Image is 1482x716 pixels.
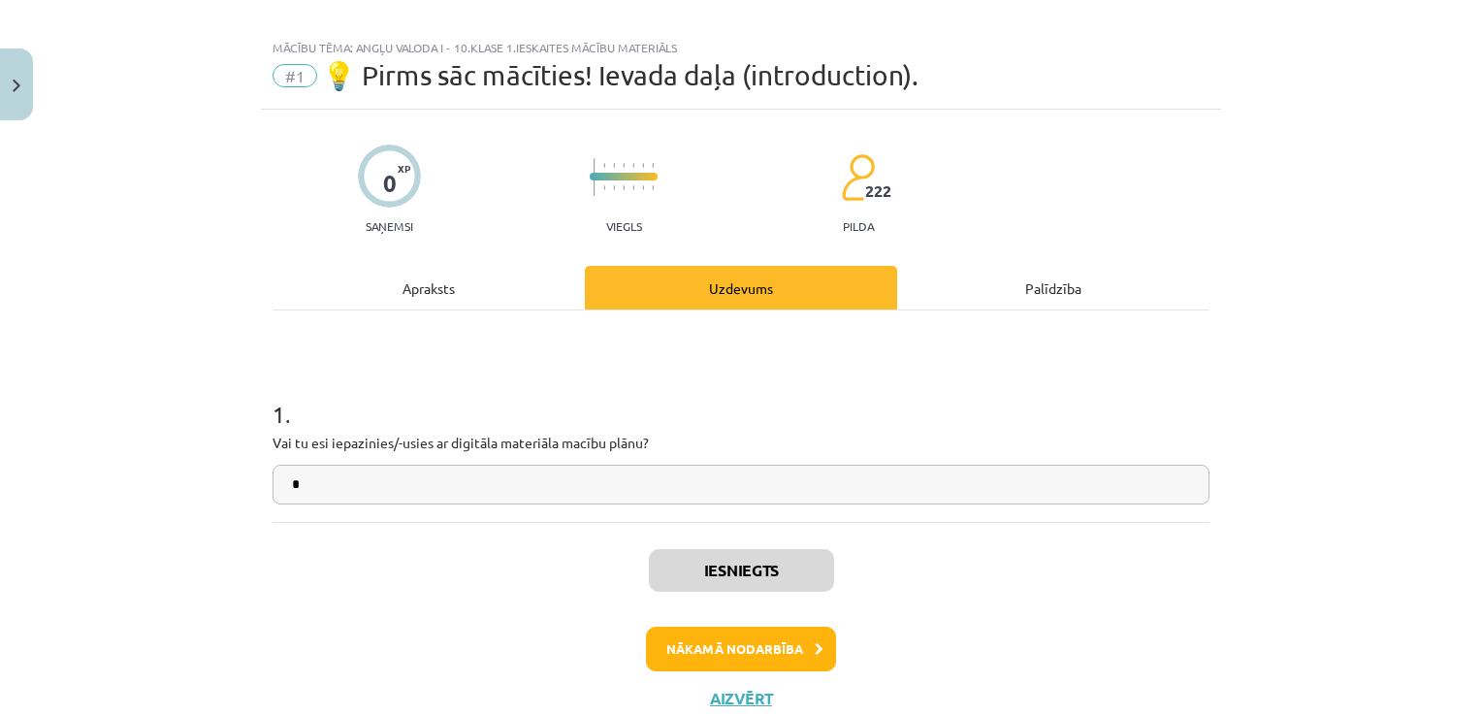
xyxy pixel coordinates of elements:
div: Palīdzība [897,266,1209,309]
span: 222 [865,182,891,200]
img: icon-short-line-57e1e144782c952c97e751825c79c345078a6d821885a25fce030b3d8c18986b.svg [632,185,634,190]
div: Apraksts [273,266,585,309]
img: icon-short-line-57e1e144782c952c97e751825c79c345078a6d821885a25fce030b3d8c18986b.svg [642,163,644,168]
img: icon-short-line-57e1e144782c952c97e751825c79c345078a6d821885a25fce030b3d8c18986b.svg [642,185,644,190]
img: icon-short-line-57e1e144782c952c97e751825c79c345078a6d821885a25fce030b3d8c18986b.svg [623,185,625,190]
span: XP [398,163,410,174]
img: icon-short-line-57e1e144782c952c97e751825c79c345078a6d821885a25fce030b3d8c18986b.svg [632,163,634,168]
p: Saņemsi [358,219,421,233]
img: icon-close-lesson-0947bae3869378f0d4975bcd49f059093ad1ed9edebbc8119c70593378902aed.svg [13,80,20,92]
img: icon-short-line-57e1e144782c952c97e751825c79c345078a6d821885a25fce030b3d8c18986b.svg [613,185,615,190]
p: Viegls [606,219,642,233]
div: Uzdevums [585,266,897,309]
img: students-c634bb4e5e11cddfef0936a35e636f08e4e9abd3cc4e673bd6f9a4125e45ecb1.svg [841,153,875,202]
img: icon-short-line-57e1e144782c952c97e751825c79c345078a6d821885a25fce030b3d8c18986b.svg [652,163,654,168]
span: #1 [273,64,317,87]
img: icon-short-line-57e1e144782c952c97e751825c79c345078a6d821885a25fce030b3d8c18986b.svg [652,185,654,190]
img: icon-short-line-57e1e144782c952c97e751825c79c345078a6d821885a25fce030b3d8c18986b.svg [603,163,605,168]
img: icon-long-line-d9ea69661e0d244f92f715978eff75569469978d946b2353a9bb055b3ed8787d.svg [594,158,596,196]
div: 0 [383,170,397,197]
img: icon-short-line-57e1e144782c952c97e751825c79c345078a6d821885a25fce030b3d8c18986b.svg [623,163,625,168]
img: icon-short-line-57e1e144782c952c97e751825c79c345078a6d821885a25fce030b3d8c18986b.svg [613,163,615,168]
span: 💡 Pirms sāc mācīties! Ievada daļa (introduction). [322,59,918,91]
button: Aizvērt [704,689,778,708]
p: Vai tu esi iepazinies/-usies ar digitāla materiāla macību plānu? [273,433,1209,453]
img: icon-short-line-57e1e144782c952c97e751825c79c345078a6d821885a25fce030b3d8c18986b.svg [603,185,605,190]
h1: 1 . [273,367,1209,427]
button: Nākamā nodarbība [646,627,836,671]
button: Iesniegts [649,549,834,592]
p: pilda [843,219,874,233]
div: Mācību tēma: Angļu valoda i - 10.klase 1.ieskaites mācību materiāls [273,41,1209,54]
